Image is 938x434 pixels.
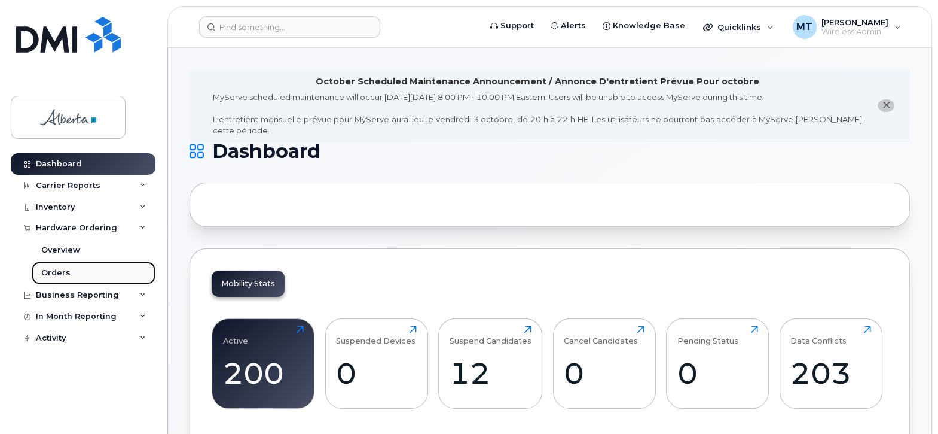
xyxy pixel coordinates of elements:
div: MyServe scheduled maintenance will occur [DATE][DATE] 8:00 PM - 10:00 PM Eastern. Users will be u... [213,92,862,136]
div: Active [223,326,248,345]
a: Suspend Candidates12 [450,326,531,402]
div: 200 [223,356,304,391]
span: Dashboard [212,142,320,160]
div: 0 [336,356,417,391]
div: 203 [790,356,871,391]
div: Suspend Candidates [450,326,531,345]
div: 0 [677,356,758,391]
div: Data Conflicts [790,326,847,345]
div: October Scheduled Maintenance Announcement / Annonce D'entretient Prévue Pour octobre [316,75,759,88]
div: Suspended Devices [336,326,415,345]
div: 12 [450,356,531,391]
div: Pending Status [677,326,738,345]
a: Active200 [223,326,304,402]
a: Suspended Devices0 [336,326,417,402]
button: close notification [878,99,894,112]
a: Cancel Candidates0 [564,326,644,402]
div: 0 [564,356,644,391]
div: Cancel Candidates [564,326,638,345]
a: Pending Status0 [677,326,758,402]
a: Data Conflicts203 [790,326,871,402]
